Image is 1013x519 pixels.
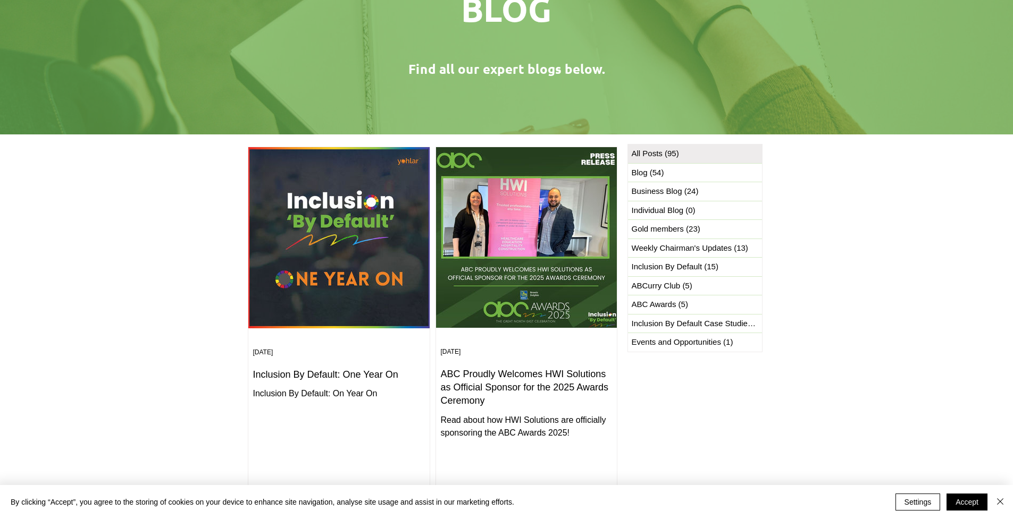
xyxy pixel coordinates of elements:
[734,243,748,252] span: (13)
[628,295,762,314] a: ABC Awards
[628,333,762,352] a: Events and Opportunities
[947,494,987,511] button: Accept
[632,261,718,273] span: Inclusion By Default
[628,314,762,333] a: Inclusion By Default Case Studies
[632,242,748,254] span: Weekly Chairman's Updates
[684,186,699,195] span: (24)
[723,337,733,346] span: (1)
[628,182,762,201] a: Business Blog
[253,387,425,400] div: Inclusion By Default: On Year On
[253,348,273,356] span: Aug 29
[665,149,679,158] span: (95)
[628,220,762,239] a: Gold members
[632,205,696,217] span: Individual Blog
[682,281,692,290] span: (5)
[628,164,762,182] a: Blog
[628,144,762,163] a: All Posts
[632,167,664,179] span: Blog
[627,144,763,352] nav: Category Menu
[628,201,762,220] a: Individual Blog
[632,223,700,235] span: Gold members
[704,262,718,271] span: (15)
[632,280,692,292] span: ABCurry Club
[994,495,1007,508] img: Close
[441,348,461,355] span: Jun 25
[994,494,1007,511] button: Close
[632,318,758,330] span: Inclusion By Default Case Studies
[628,258,762,276] a: Inclusion By Default
[441,414,612,439] div: Read about how HWI Solutions are officially sponsoring the ABC Awards 2025!
[632,148,679,160] span: All Posts
[895,494,941,511] button: Settings
[685,206,695,215] span: (0)
[253,368,425,381] a: Inclusion By Default: One Year On
[248,147,430,329] img: Inclusion By Default: One Year On
[650,168,664,177] span: (54)
[408,61,605,77] span: Find all our expert blogs below.
[632,336,733,348] span: Events and Opportunities
[628,277,762,295] a: ABCurry Club
[11,497,514,507] span: By clicking “Accept”, you agree to the storing of cookies on your device to enhance site navigati...
[632,185,699,198] span: Business Blog
[632,299,688,311] span: ABC Awards
[686,224,700,233] span: (23)
[679,300,688,309] span: (5)
[441,368,612,408] a: ABC Proudly Welcomes HWI Solutions as Official Sponsor for the 2025 Awards Ceremony
[628,239,762,258] a: Weekly Chairman's Updates
[436,147,617,328] img: ABC Proudly Welcomes HWI Solutions as Official Sponsor for the 2025 Awards Ceremony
